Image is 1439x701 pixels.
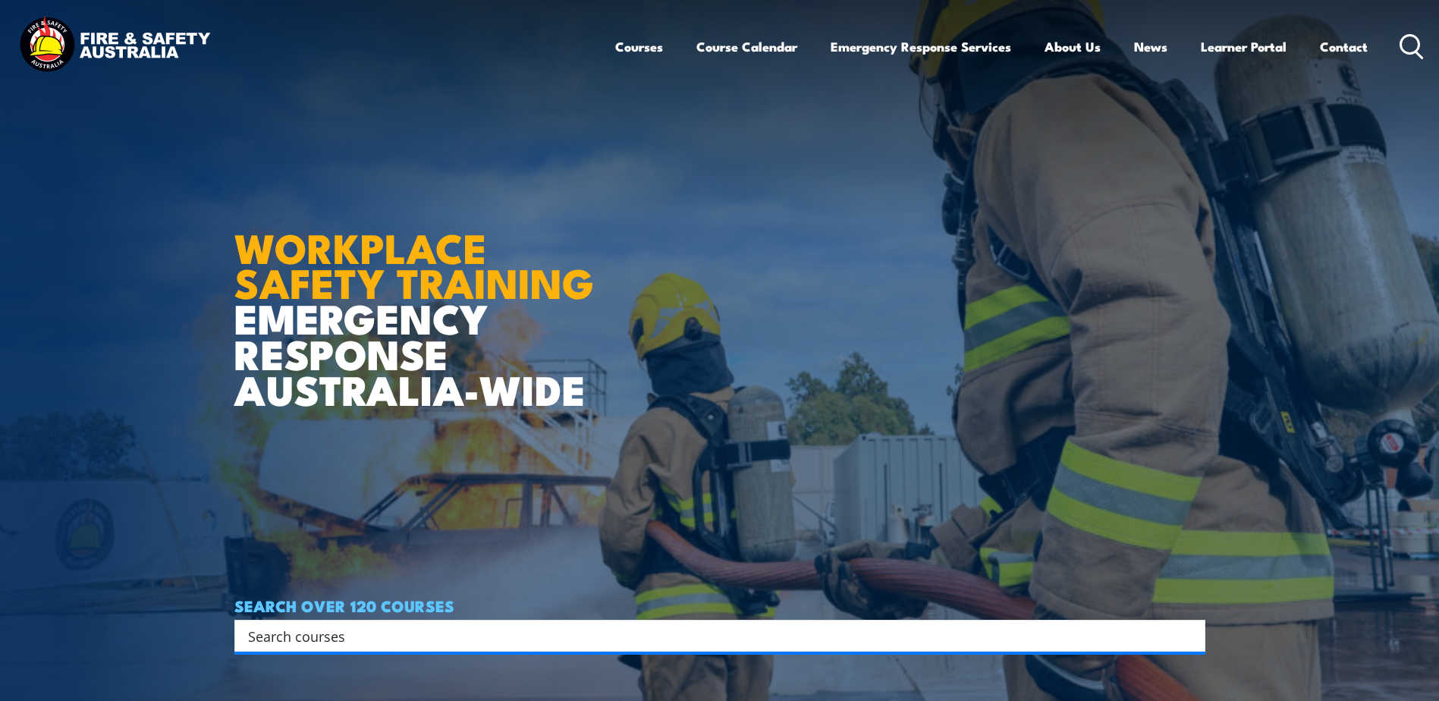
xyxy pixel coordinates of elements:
form: Search form [251,625,1175,646]
a: Emergency Response Services [831,27,1011,67]
button: Search magnifier button [1179,625,1200,646]
h4: SEARCH OVER 120 COURSES [234,597,1205,614]
a: Learner Portal [1201,27,1287,67]
a: Courses [615,27,663,67]
a: About Us [1045,27,1101,67]
strong: WORKPLACE SAFETY TRAINING [234,215,594,313]
a: Contact [1320,27,1368,67]
input: Search input [248,624,1172,647]
h1: EMERGENCY RESPONSE AUSTRALIA-WIDE [234,191,605,407]
a: Course Calendar [696,27,797,67]
a: News [1134,27,1167,67]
